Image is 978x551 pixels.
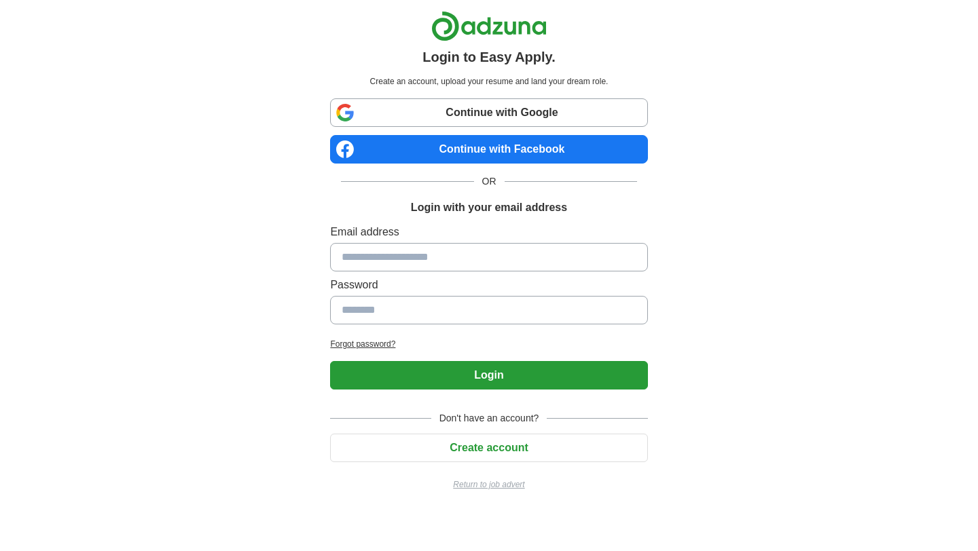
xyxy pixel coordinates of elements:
button: Login [330,361,647,389]
a: Return to job advert [330,478,647,491]
img: Adzuna logo [431,11,547,41]
button: Create account [330,434,647,462]
label: Email address [330,224,647,240]
a: Continue with Google [330,98,647,127]
label: Password [330,277,647,293]
h1: Login with your email address [411,199,567,216]
span: Don't have an account? [431,411,547,425]
a: Create account [330,442,647,453]
h1: Login to Easy Apply. [422,47,556,67]
span: OR [474,174,505,189]
a: Forgot password? [330,338,647,350]
a: Continue with Facebook [330,135,647,164]
p: Create an account, upload your resume and land your dream role. [333,75,645,88]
